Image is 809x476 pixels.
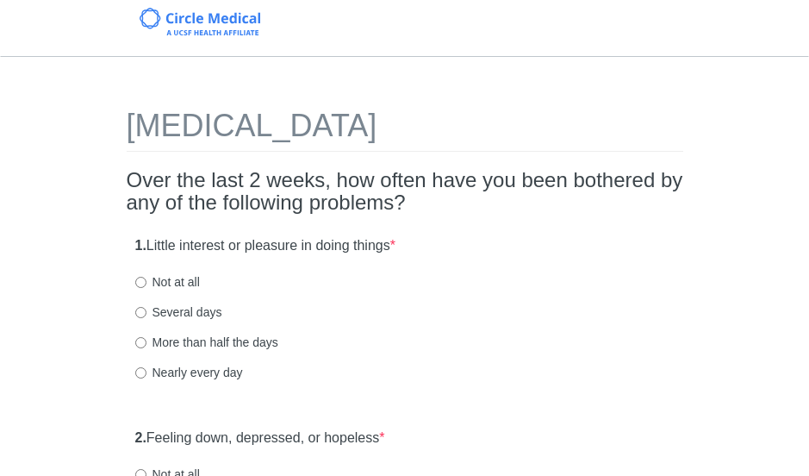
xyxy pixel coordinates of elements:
[127,109,683,152] h1: [MEDICAL_DATA]
[135,337,146,348] input: More than half the days
[135,236,395,256] label: Little interest or pleasure in doing things
[135,307,146,318] input: Several days
[135,273,200,291] label: Not at all
[135,429,385,448] label: Feeling down, depressed, or hopeless
[135,364,243,381] label: Nearly every day
[135,334,278,351] label: More than half the days
[135,430,146,445] strong: 2.
[135,367,146,379] input: Nearly every day
[135,277,146,288] input: Not at all
[127,169,683,215] h2: Over the last 2 weeks, how often have you been bothered by any of the following problems?
[135,238,146,253] strong: 1.
[140,8,261,35] img: Circle Medical Logo
[135,304,222,321] label: Several days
